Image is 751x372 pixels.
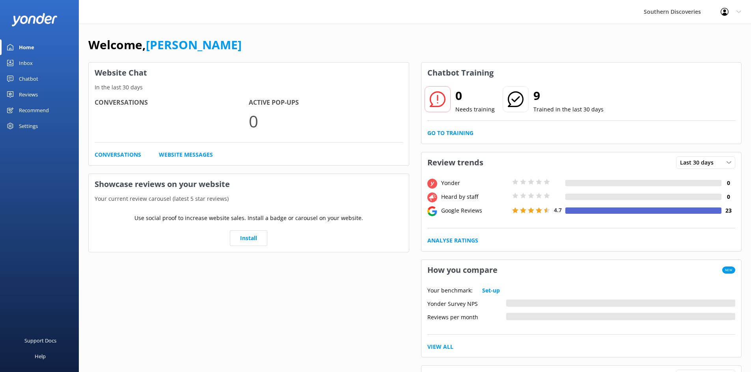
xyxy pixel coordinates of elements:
[89,194,409,203] p: Your current review carousel (latest 5 star reviews)
[439,206,510,215] div: Google Reviews
[24,333,56,348] div: Support Docs
[427,342,453,351] a: View All
[421,63,499,83] h3: Chatbot Training
[89,63,409,83] h3: Website Chat
[35,348,46,364] div: Help
[427,129,473,137] a: Go to Training
[19,87,38,102] div: Reviews
[19,55,33,71] div: Inbox
[19,102,49,118] div: Recommend
[439,179,510,187] div: Yonder
[95,98,249,108] h4: Conversations
[12,13,57,26] img: yonder-white-logo.png
[455,86,495,105] h2: 0
[95,150,141,159] a: Conversations
[89,174,409,194] h3: Showcase reviews on your website
[421,152,489,173] h3: Review trends
[230,230,267,246] a: Install
[421,260,503,280] h3: How you compare
[427,300,506,307] div: Yonder Survey NPS
[427,313,506,320] div: Reviews per month
[533,86,604,105] h2: 9
[88,35,242,54] h1: Welcome,
[146,37,242,53] a: [PERSON_NAME]
[721,192,735,201] h4: 0
[427,236,478,245] a: Analyse Ratings
[439,192,510,201] div: Heard by staff
[19,118,38,134] div: Settings
[533,105,604,114] p: Trained in the last 30 days
[721,179,735,187] h4: 0
[721,206,735,215] h4: 23
[249,108,403,134] p: 0
[134,214,363,222] p: Use social proof to increase website sales. Install a badge or carousel on your website.
[159,150,213,159] a: Website Messages
[722,267,735,274] span: New
[19,71,38,87] div: Chatbot
[554,206,562,214] span: 4.7
[455,105,495,114] p: Needs training
[427,286,473,295] p: Your benchmark:
[482,286,500,295] a: Set-up
[89,83,409,92] p: In the last 30 days
[19,39,34,55] div: Home
[680,158,718,167] span: Last 30 days
[249,98,403,108] h4: Active Pop-ups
